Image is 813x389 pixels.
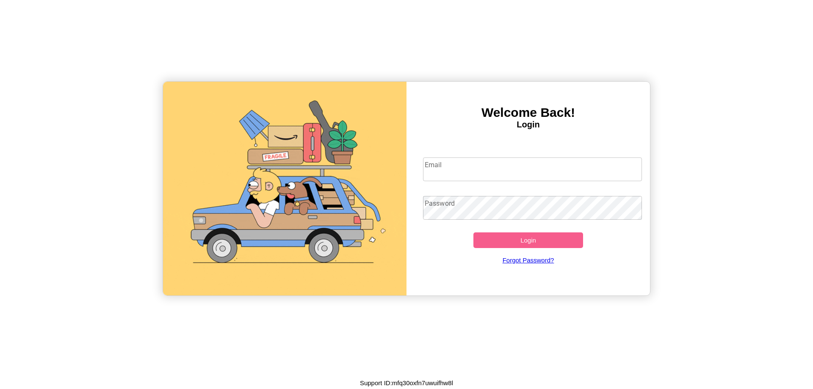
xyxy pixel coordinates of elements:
[419,248,638,272] a: Forgot Password?
[163,82,406,295] img: gif
[406,120,650,130] h4: Login
[406,105,650,120] h3: Welcome Back!
[473,232,583,248] button: Login
[360,377,453,389] p: Support ID: mfq30oxfn7uwuifhw8l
